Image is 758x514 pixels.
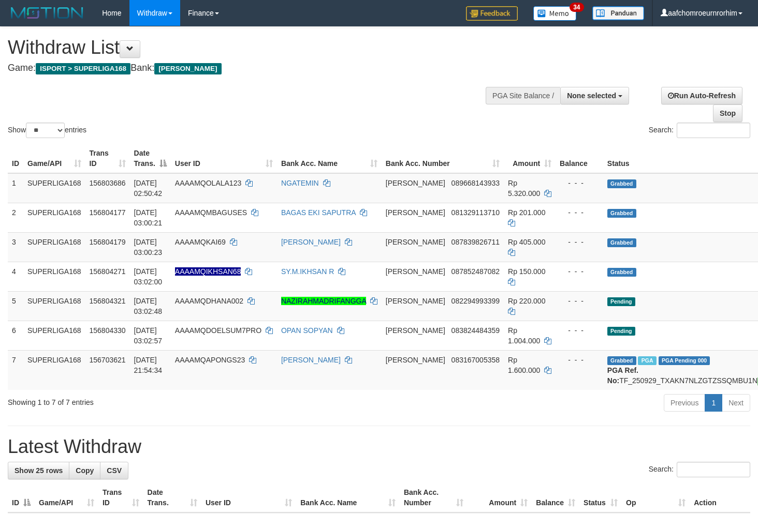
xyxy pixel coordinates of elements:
select: Showentries [26,123,65,138]
th: Trans ID: activate to sort column ascending [85,144,130,173]
span: PGA Pending [659,356,710,365]
th: Status: activate to sort column ascending [579,483,622,512]
div: - - - [560,207,599,218]
a: [PERSON_NAME] [281,238,341,246]
span: [DATE] 21:54:34 [134,356,163,374]
a: NGATEMIN [281,179,319,187]
td: 7 [8,350,23,390]
label: Search: [649,462,750,477]
th: Trans ID: activate to sort column ascending [98,483,143,512]
th: Bank Acc. Name: activate to sort column ascending [296,483,400,512]
div: - - - [560,355,599,365]
span: Grabbed [607,209,636,218]
label: Show entries [8,123,86,138]
span: Grabbed [607,268,636,277]
td: SUPERLIGA168 [23,232,85,262]
td: SUPERLIGA168 [23,321,85,350]
span: Copy 083824484359 to clipboard [451,326,500,335]
span: Copy 083167005358 to clipboard [451,356,500,364]
img: MOTION_logo.png [8,5,86,21]
a: BAGAS EKI SAPUTRA [281,208,356,217]
th: Date Trans.: activate to sort column ascending [143,483,201,512]
span: 156803686 [90,179,126,187]
th: Bank Acc. Number: activate to sort column ascending [400,483,468,512]
span: Copy 087839826711 to clipboard [451,238,500,246]
span: AAAAMQOLALA123 [175,179,241,187]
span: Rp 1.004.000 [508,326,540,345]
span: Rp 1.600.000 [508,356,540,374]
span: Rp 220.000 [508,297,545,305]
a: NAZIRAHMADRIFANGGA [281,297,366,305]
img: panduan.png [592,6,644,20]
span: [PERSON_NAME] [386,267,445,276]
h4: Game: Bank: [8,63,495,73]
th: Amount: activate to sort column ascending [504,144,556,173]
th: User ID: activate to sort column ascending [201,483,296,512]
div: - - - [560,266,599,277]
span: Nama rekening ada tanda titik/strip, harap diedit [175,267,241,276]
th: Game/API: activate to sort column ascending [23,144,85,173]
td: SUPERLIGA168 [23,173,85,203]
span: Rp 150.000 [508,267,545,276]
span: AAAAMQMBAGUSES [175,208,247,217]
span: Copy [76,466,94,475]
span: Rp 5.320.000 [508,179,540,198]
span: [DATE] 03:02:57 [134,326,163,345]
h1: Withdraw List [8,37,495,58]
td: 3 [8,232,23,262]
span: [PERSON_NAME] [386,238,445,246]
th: Balance [556,144,603,173]
a: SY.M.IKHSAN R [281,267,334,276]
span: [PERSON_NAME] [386,179,445,187]
span: 156804177 [90,208,126,217]
a: [PERSON_NAME] [281,356,341,364]
th: ID: activate to sort column descending [8,483,35,512]
input: Search: [677,462,750,477]
a: Stop [713,104,742,122]
td: 2 [8,203,23,232]
span: AAAAMQKAI69 [175,238,226,246]
span: [PERSON_NAME] [386,356,445,364]
td: 1 [8,173,23,203]
th: Balance: activate to sort column ascending [532,483,579,512]
span: Grabbed [607,356,636,365]
h1: Latest Withdraw [8,436,750,457]
div: - - - [560,325,599,336]
span: Show 25 rows [14,466,63,475]
span: Copy 087852487082 to clipboard [451,267,500,276]
span: Marked by aafchhiseyha [638,356,656,365]
a: CSV [100,462,128,479]
span: [DATE] 03:02:48 [134,297,163,315]
a: Previous [664,394,705,412]
span: Rp 201.000 [508,208,545,217]
button: None selected [560,87,629,104]
span: [DATE] 03:02:00 [134,267,163,286]
span: [DATE] 02:50:42 [134,179,163,198]
span: AAAAMQAPONGS23 [175,356,245,364]
span: Pending [607,327,635,336]
span: Rp 405.000 [508,238,545,246]
th: ID [8,144,23,173]
span: [PERSON_NAME] [386,326,445,335]
th: Bank Acc. Number: activate to sort column ascending [382,144,504,173]
span: 156804179 [90,238,126,246]
div: - - - [560,178,599,188]
div: - - - [560,237,599,247]
span: [DATE] 03:00:21 [134,208,163,227]
div: Showing 1 to 7 of 7 entries [8,393,308,407]
th: User ID: activate to sort column ascending [171,144,277,173]
span: None selected [567,92,616,100]
span: Pending [607,297,635,306]
th: Amount: activate to sort column ascending [468,483,532,512]
span: Grabbed [607,238,636,247]
span: [DATE] 03:00:23 [134,238,163,256]
span: 156703621 [90,356,126,364]
img: Button%20Memo.svg [533,6,577,21]
a: OPAN SOPYAN [281,326,333,335]
span: 156804321 [90,297,126,305]
td: SUPERLIGA168 [23,291,85,321]
div: PGA Site Balance / [486,87,560,104]
span: 156804330 [90,326,126,335]
td: 5 [8,291,23,321]
span: Copy 082294993399 to clipboard [451,297,500,305]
